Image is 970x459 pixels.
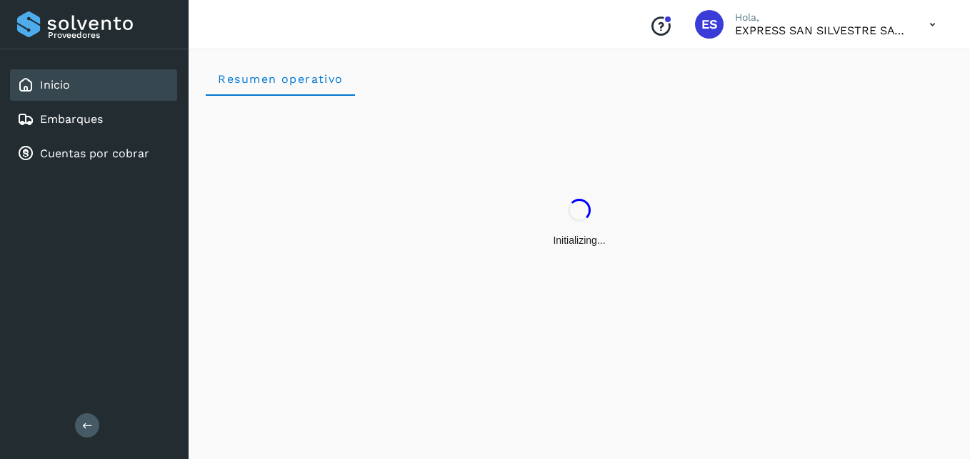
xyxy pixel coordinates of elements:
a: Inicio [40,78,70,92]
div: Embarques [10,104,177,135]
p: EXPRESS SAN SILVESTRE SA DE CV [735,24,906,37]
a: Embarques [40,112,103,126]
div: Cuentas por cobrar [10,138,177,169]
span: Resumen operativo [217,72,344,86]
p: Hola, [735,11,906,24]
a: Cuentas por cobrar [40,147,149,160]
p: Proveedores [48,30,171,40]
div: Inicio [10,69,177,101]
